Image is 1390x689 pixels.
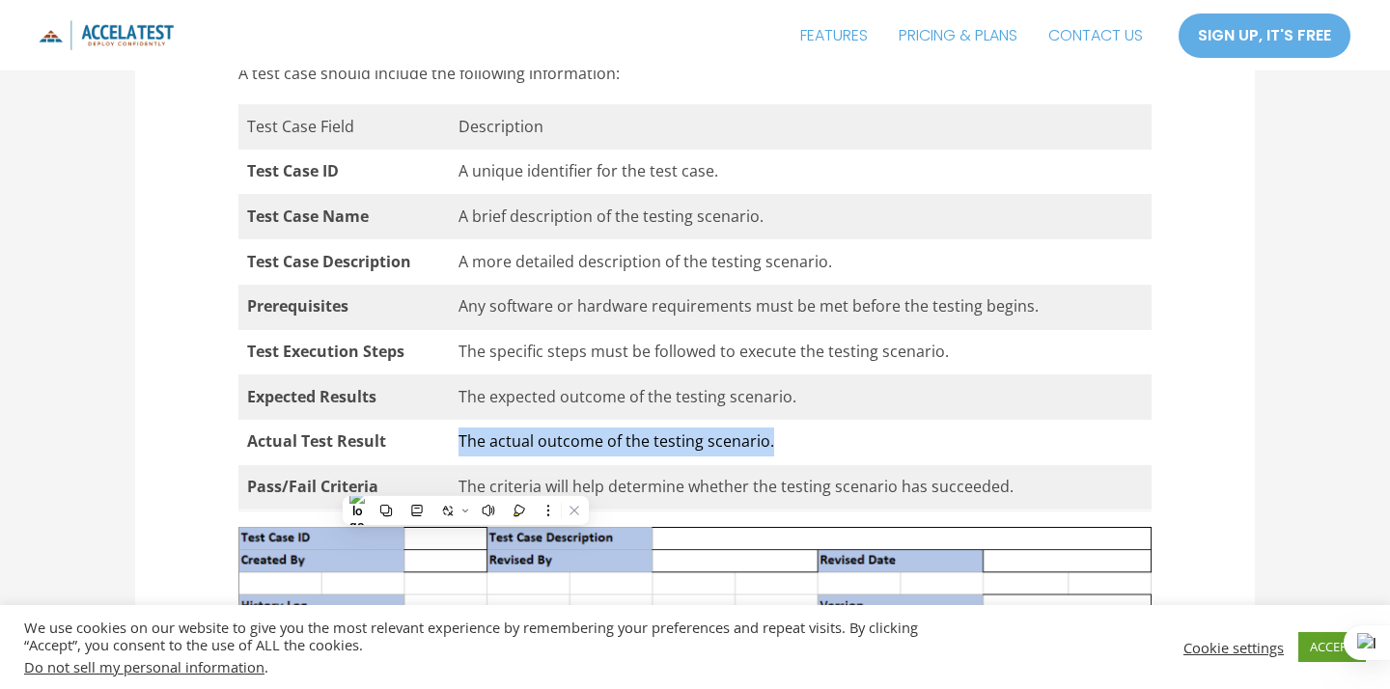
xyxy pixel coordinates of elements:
[451,285,1152,330] td: Any software or hardware requirements must be met before the testing begins.
[247,251,411,272] strong: Test Case Description
[247,160,339,181] strong: Test Case ID
[39,20,174,50] img: icon
[238,60,1153,89] p: A test case should include the following information:
[238,104,451,150] td: Test Case Field
[247,341,404,362] strong: Test Execution Steps
[247,386,376,407] strong: Expected Results
[247,206,369,227] strong: Test Case Name
[451,374,1152,420] td: The expected outcome of the testing scenario.
[24,658,963,675] div: .
[451,104,1152,150] td: Description
[785,12,883,60] a: FEATURES
[24,619,963,675] div: We use cookies on our website to give you the most relevant experience by remembering your prefer...
[1178,13,1351,59] a: SIGN UP, IT'S FREE
[247,430,386,452] strong: Actual Test Result
[1183,639,1284,656] a: Cookie settings
[247,295,348,317] strong: Prerequisites
[1298,632,1366,662] a: ACCEPT
[451,420,1152,465] td: The actual outcome of the testing scenario.
[451,239,1152,285] td: A more detailed description of the testing scenario.
[451,194,1152,239] td: A brief description of the testing scenario.
[883,12,1033,60] a: PRICING & PLANS
[247,476,378,497] strong: Pass/Fail Criteria
[451,150,1152,195] td: A unique identifier for the test case.
[785,12,1158,60] nav: Site Navigation
[451,465,1152,510] td: The criteria will help determine whether the testing scenario has succeeded.
[451,330,1152,375] td: The specific steps must be followed to execute the testing scenario.
[1033,12,1158,60] a: CONTACT US
[24,657,264,676] a: Do not sell my personal information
